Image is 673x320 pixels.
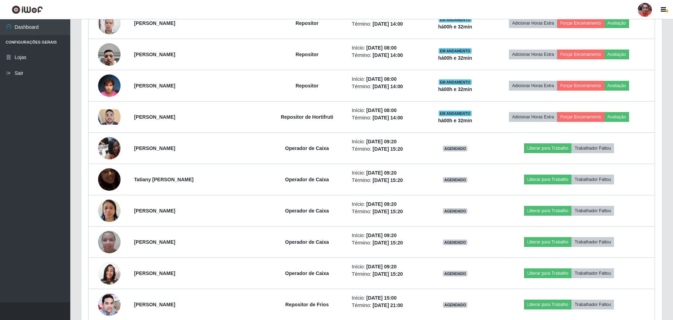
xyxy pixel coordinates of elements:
time: [DATE] 15:20 [373,209,403,214]
li: Término: [352,52,423,59]
li: Início: [352,294,423,302]
li: Início: [352,138,423,145]
img: 1721152880470.jpeg [98,159,121,200]
li: Término: [352,20,423,28]
strong: [PERSON_NAME] [134,114,175,120]
strong: [PERSON_NAME] [134,20,175,26]
time: [DATE] 15:20 [373,271,403,277]
li: Início: [352,44,423,52]
strong: [PERSON_NAME] [134,302,175,307]
span: AGENDADO [443,177,467,183]
time: [DATE] 09:20 [366,201,396,207]
button: Forçar Encerramento [557,112,604,122]
span: AGENDADO [443,271,467,276]
button: Avaliação [604,81,629,91]
img: 1738081845733.jpeg [98,8,121,38]
img: 1716827942776.jpeg [98,133,121,163]
button: Adicionar Horas Extra [509,112,557,122]
time: [DATE] 15:20 [373,177,403,183]
strong: Operador de Caixa [285,145,329,151]
button: Trabalhador Faltou [571,143,614,153]
button: Trabalhador Faltou [571,206,614,216]
button: Avaliação [604,18,629,28]
span: EM ANDAMENTO [439,79,472,85]
span: AGENDADO [443,302,467,308]
time: [DATE] 14:00 [373,52,403,58]
span: AGENDADO [443,240,467,245]
img: 1744284341350.jpeg [98,293,121,316]
button: Trabalhador Faltou [571,237,614,247]
img: 1724758251870.jpeg [98,109,121,125]
button: Liberar para Trabalho [524,206,571,216]
button: Trabalhador Faltou [571,268,614,278]
time: [DATE] 09:20 [366,139,396,144]
strong: Repositor de Frios [285,302,329,307]
strong: Operador de Caixa [285,208,329,214]
img: 1731367305353.jpeg [98,227,121,257]
strong: [PERSON_NAME] [134,208,175,214]
strong: Operador de Caixa [285,270,329,276]
button: Adicionar Horas Extra [509,81,557,91]
time: [DATE] 09:20 [366,170,396,176]
li: Término: [352,145,423,153]
strong: Repositor [296,52,318,57]
time: [DATE] 14:00 [373,84,403,89]
li: Início: [352,263,423,270]
time: [DATE] 15:00 [366,295,396,301]
li: Início: [352,76,423,83]
strong: há 00 h e 32 min [438,24,472,30]
img: 1752757807847.jpeg [98,71,121,100]
time: [DATE] 08:00 [366,107,396,113]
button: Liberar para Trabalho [524,300,571,309]
button: Forçar Encerramento [557,18,604,28]
li: Término: [352,83,423,90]
img: 1750686555733.jpeg [98,262,121,285]
time: [DATE] 14:00 [373,115,403,120]
time: [DATE] 14:00 [373,21,403,27]
span: EM ANDAMENTO [439,17,472,22]
button: Trabalhador Faltou [571,300,614,309]
strong: [PERSON_NAME] [134,52,175,57]
span: EM ANDAMENTO [439,111,472,116]
strong: [PERSON_NAME] [134,145,175,151]
button: Avaliação [604,112,629,122]
strong: Tatiany [PERSON_NAME] [134,177,193,182]
time: [DATE] 21:00 [373,302,403,308]
time: [DATE] 15:20 [373,146,403,152]
time: [DATE] 08:00 [366,45,396,51]
img: 1748980903748.jpeg [98,39,121,69]
img: 1754146149925.jpeg [98,196,121,226]
strong: há 00 h e 32 min [438,86,472,92]
button: Adicionar Horas Extra [509,18,557,28]
strong: Repositor [296,20,318,26]
button: Avaliação [604,50,629,59]
button: Liberar para Trabalho [524,268,571,278]
li: Término: [352,239,423,247]
strong: Operador de Caixa [285,177,329,182]
li: Término: [352,114,423,122]
li: Início: [352,201,423,208]
time: [DATE] 08:00 [366,76,396,82]
li: Início: [352,169,423,177]
time: [DATE] 15:20 [373,240,403,246]
span: AGENDADO [443,146,467,151]
li: Término: [352,270,423,278]
strong: há 00 h e 32 min [438,118,472,123]
li: Término: [352,302,423,309]
li: Início: [352,232,423,239]
li: Início: [352,107,423,114]
button: Forçar Encerramento [557,50,604,59]
strong: [PERSON_NAME] [134,239,175,245]
button: Liberar para Trabalho [524,237,571,247]
strong: [PERSON_NAME] [134,270,175,276]
button: Liberar para Trabalho [524,175,571,184]
strong: Repositor de Hortifruti [281,114,333,120]
strong: [PERSON_NAME] [134,83,175,89]
strong: Operador de Caixa [285,239,329,245]
time: [DATE] 09:20 [366,233,396,238]
time: [DATE] 09:20 [366,264,396,269]
button: Adicionar Horas Extra [509,50,557,59]
button: Liberar para Trabalho [524,143,571,153]
strong: Repositor [296,83,318,89]
li: Término: [352,177,423,184]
